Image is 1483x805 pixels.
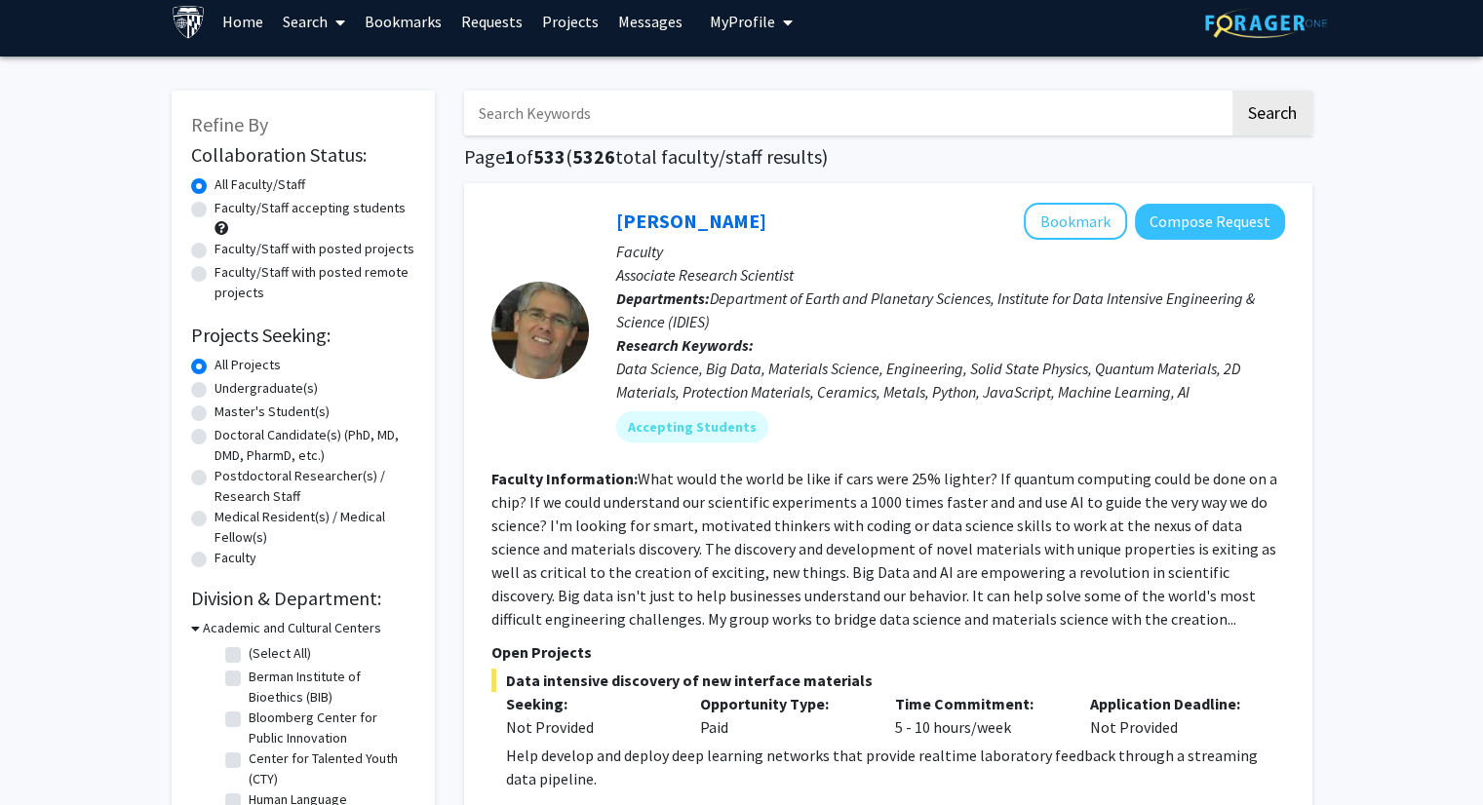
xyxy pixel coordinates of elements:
[700,692,866,715] p: Opportunity Type:
[215,355,281,375] label: All Projects
[505,144,516,169] span: 1
[1075,692,1270,739] div: Not Provided
[491,669,1285,692] span: Data intensive discovery of new interface materials
[464,145,1312,169] h1: Page of ( total faculty/staff results)
[1205,8,1327,38] img: ForagerOne Logo
[491,640,1285,664] p: Open Projects
[249,643,311,664] label: (Select All)
[191,587,415,610] h2: Division & Department:
[172,5,206,39] img: Johns Hopkins University Logo
[215,174,305,195] label: All Faculty/Staff
[215,425,415,466] label: Doctoral Candidate(s) (PhD, MD, DMD, PharmD, etc.)
[506,715,672,739] div: Not Provided
[710,12,775,31] span: My Profile
[215,507,415,548] label: Medical Resident(s) / Medical Fellow(s)
[249,708,410,748] label: Bloomberg Center for Public Innovation
[15,717,83,790] iframe: Chat
[249,667,410,708] label: Berman Institute of Bioethics (BIB)
[506,692,672,715] p: Seeking:
[533,144,566,169] span: 533
[616,411,768,442] mat-chip: Accepting Students
[249,748,410,789] label: Center for Talented Youth (CTY)
[215,402,330,422] label: Master's Student(s)
[215,239,414,259] label: Faculty/Staff with posted projects
[895,692,1061,715] p: Time Commitment:
[506,744,1285,790] div: Help develop and deploy deep learning networks that provide realtime laboratory feedback through ...
[685,692,880,739] div: Paid
[215,198,406,218] label: Faculty/Staff accepting students
[215,378,318,399] label: Undergraduate(s)
[880,692,1075,739] div: 5 - 10 hours/week
[1090,692,1256,715] p: Application Deadline:
[215,466,415,507] label: Postdoctoral Researcher(s) / Research Staff
[215,548,256,568] label: Faculty
[491,469,638,488] b: Faculty Information:
[464,91,1229,135] input: Search Keywords
[203,618,381,638] h3: Academic and Cultural Centers
[616,357,1285,403] div: Data Science, Big Data, Materials Science, Engineering, Solid State Physics, Quantum Materials, 2...
[1135,204,1285,240] button: Compose Request to David Elbert
[1232,91,1312,135] button: Search
[491,469,1277,629] fg-read-more: What would the world be like if cars were 25% lighter? If quantum computing could be done on a ch...
[616,288,1255,331] span: Department of Earth and Planetary Sciences, Institute for Data Intensive Engineering & Science (I...
[616,288,710,308] b: Departments:
[215,262,415,303] label: Faculty/Staff with posted remote projects
[1024,203,1127,240] button: Add David Elbert to Bookmarks
[616,263,1285,287] p: Associate Research Scientist
[191,112,268,136] span: Refine By
[616,335,754,355] b: Research Keywords:
[616,240,1285,263] p: Faculty
[191,143,415,167] h2: Collaboration Status:
[191,324,415,347] h2: Projects Seeking:
[572,144,615,169] span: 5326
[616,209,766,233] a: [PERSON_NAME]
